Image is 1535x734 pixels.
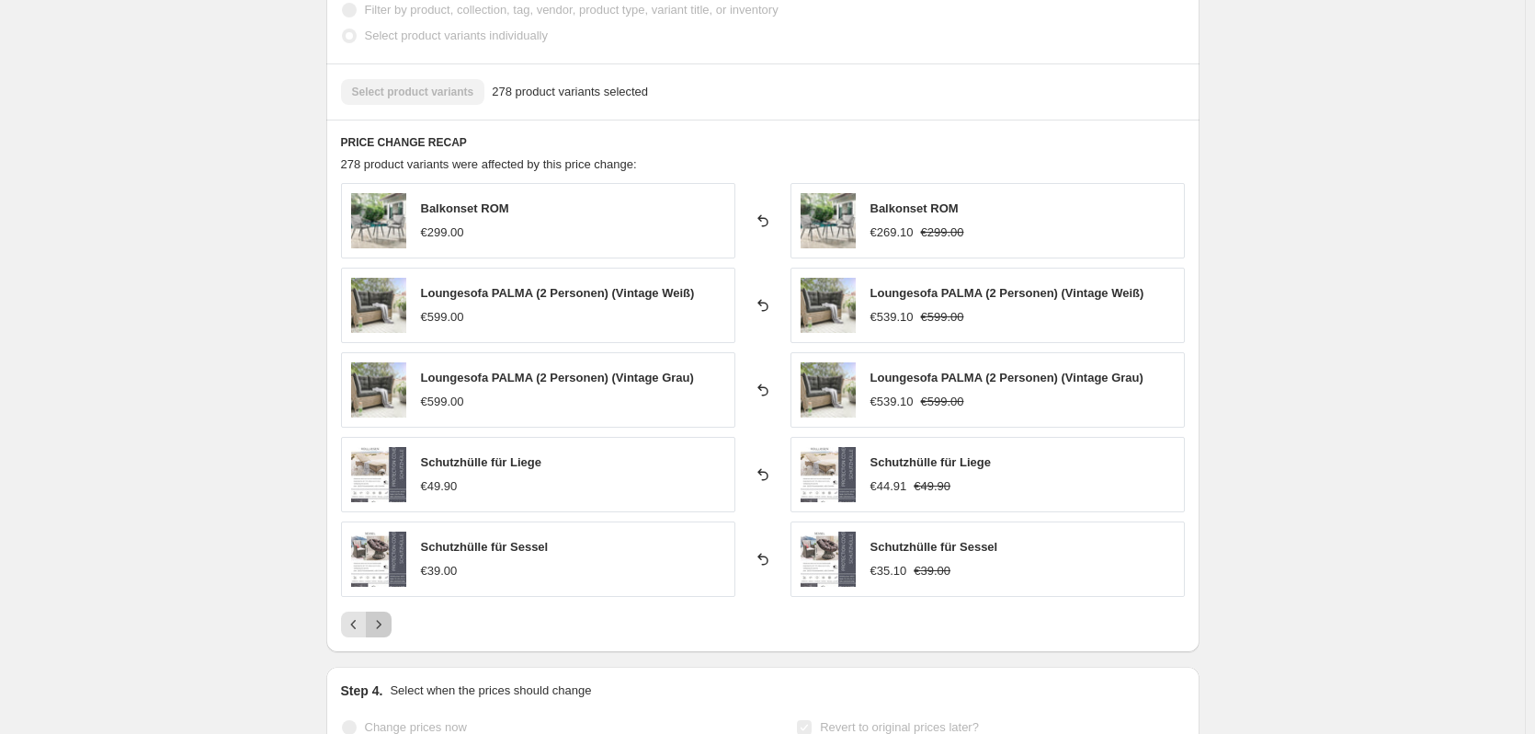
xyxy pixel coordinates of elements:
[365,29,548,42] span: Select product variants individually
[365,720,467,734] span: Change prices now
[870,540,998,554] span: Schutzhülle für Sessel
[870,201,959,215] span: Balkonset ROM
[820,720,979,734] span: Revert to original prices later?
[921,308,964,327] strike: €599.00
[421,224,464,242] div: €299.00
[341,157,637,171] span: 278 product variants were affected by this price change:
[870,286,1144,300] span: Loungesofa PALMA (2 Personen) (Vintage Weiß)
[870,562,907,580] div: €35.10
[801,532,856,587] img: 90051_Schutzh_C3_BClle_f._Sessel_COCO_Sit_Papasansessel_70_x_90_x_94_cm_fgdugz_80x.jpg
[421,455,541,469] span: Schutzhülle für Liege
[351,193,406,248] img: K1600_76602_Rom_Balkonset_2_Sessel_mit_Beistelltisch_ergebnis_af8dfy_80x.jpg
[421,562,458,580] div: €39.00
[801,278,856,333] img: 86136_PALMA_2er_Bank_natur_meliert_Polster_grau_umgef_C3_A4rbt_Shopgr_C3_B6_C3_9Fe_wvlags_80x.jpg
[351,362,406,418] img: 86136_PALMA_2er_Bank_natur_meliert_Polster_grau_umgef_C3_A4rbt_Shopgr_C3_B6_C3_9Fe_wvlags_80x.jpg
[421,371,694,384] span: Loungesofa PALMA (2 Personen) (Vintage Grau)
[870,455,991,469] span: Schutzhülle für Liege
[365,3,779,17] span: Filter by product, collection, tag, vendor, product type, variant title, or inventory
[351,278,406,333] img: 86136_PALMA_2er_Bank_natur_meliert_Polster_grau_umgef_C3_A4rbt_Shopgr_C3_B6_C3_9Fe_wvlags_80x.jpg
[914,562,950,580] strike: €39.00
[421,201,509,215] span: Balkonset ROM
[421,308,464,327] div: €599.00
[351,447,406,502] img: 90036_-_Schutzh_C3_BClle_Liegen_210x75_cm_eskxih_80x.jpg
[421,393,464,411] div: €599.00
[492,83,648,101] span: 278 product variants selected
[870,308,914,327] div: €539.10
[421,286,695,300] span: Loungesofa PALMA (2 Personen) (Vintage Weiß)
[921,393,964,411] strike: €599.00
[351,532,406,587] img: 90051_Schutzh_C3_BClle_f._Sessel_COCO_Sit_Papasansessel_70_x_90_x_94_cm_fgdugz_80x.jpg
[914,477,950,496] strike: €49.90
[390,682,591,700] p: Select when the prices should change
[341,135,1185,150] h6: PRICE CHANGE RECAP
[870,224,914,242] div: €269.10
[341,612,392,637] nav: Pagination
[870,477,907,496] div: €44.91
[801,362,856,418] img: 86136_PALMA_2er_Bank_natur_meliert_Polster_grau_umgef_C3_A4rbt_Shopgr_C3_B6_C3_9Fe_wvlags_80x.jpg
[421,540,549,554] span: Schutzhülle für Sessel
[801,447,856,502] img: 90036_-_Schutzh_C3_BClle_Liegen_210x75_cm_eskxih_80x.jpg
[801,193,856,248] img: K1600_76602_Rom_Balkonset_2_Sessel_mit_Beistelltisch_ergebnis_af8dfy_80x.jpg
[366,612,392,637] button: Next
[870,393,914,411] div: €539.10
[421,477,458,496] div: €49.90
[921,224,964,242] strike: €299.00
[341,682,383,700] h2: Step 4.
[341,612,367,637] button: Previous
[870,371,1143,384] span: Loungesofa PALMA (2 Personen) (Vintage Grau)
